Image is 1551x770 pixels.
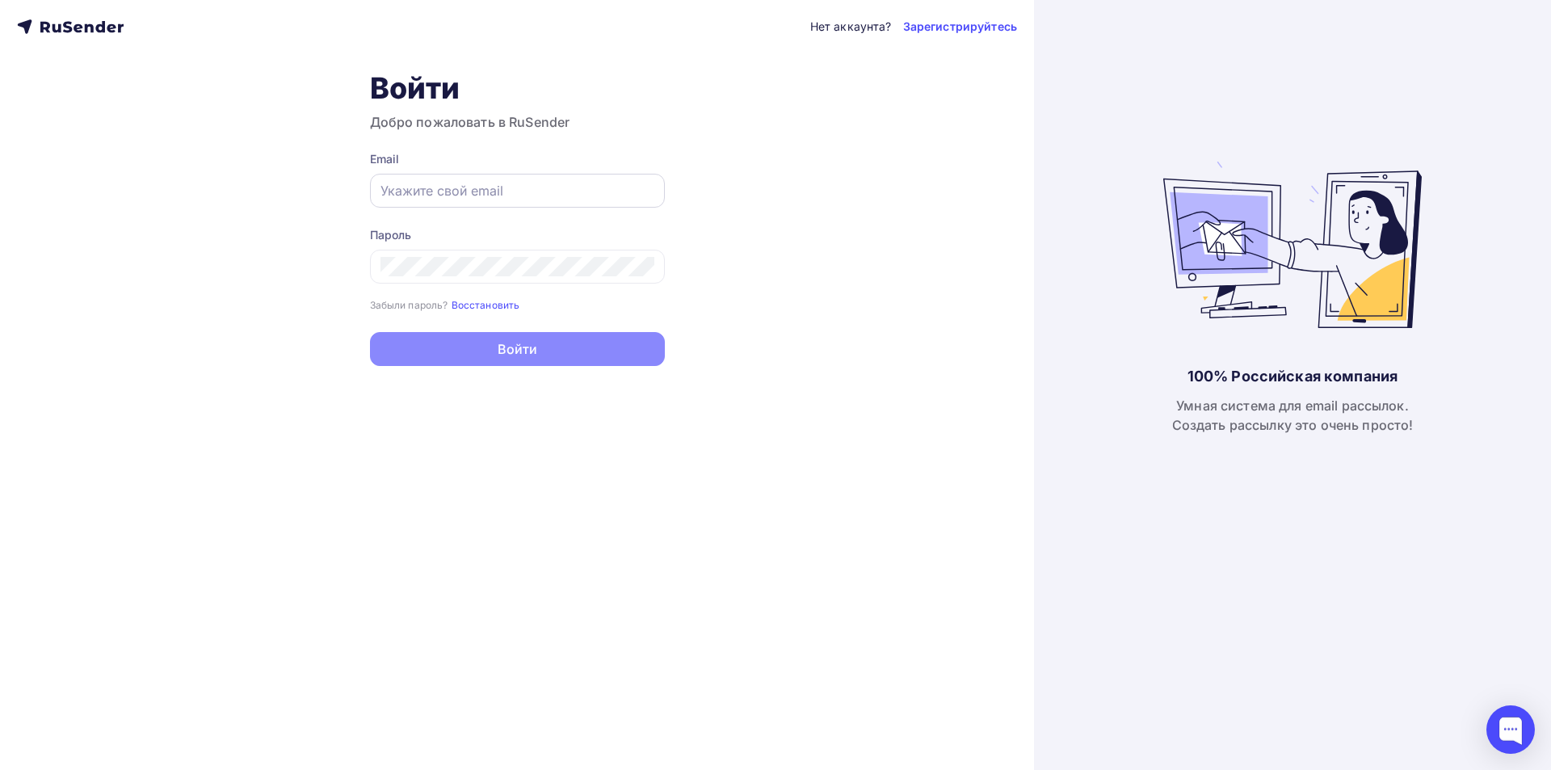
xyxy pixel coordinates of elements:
small: Восстановить [452,299,520,311]
div: Email [370,151,665,167]
button: Войти [370,332,665,366]
a: Зарегистрируйтесь [903,19,1017,35]
div: 100% Российская компания [1187,367,1398,386]
small: Забыли пароль? [370,299,448,311]
div: Нет аккаунта? [810,19,892,35]
a: Восстановить [452,297,520,311]
div: Пароль [370,227,665,243]
div: Умная система для email рассылок. Создать рассылку это очень просто! [1172,396,1414,435]
input: Укажите свой email [380,181,654,200]
h1: Войти [370,70,665,106]
h3: Добро пожаловать в RuSender [370,112,665,132]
